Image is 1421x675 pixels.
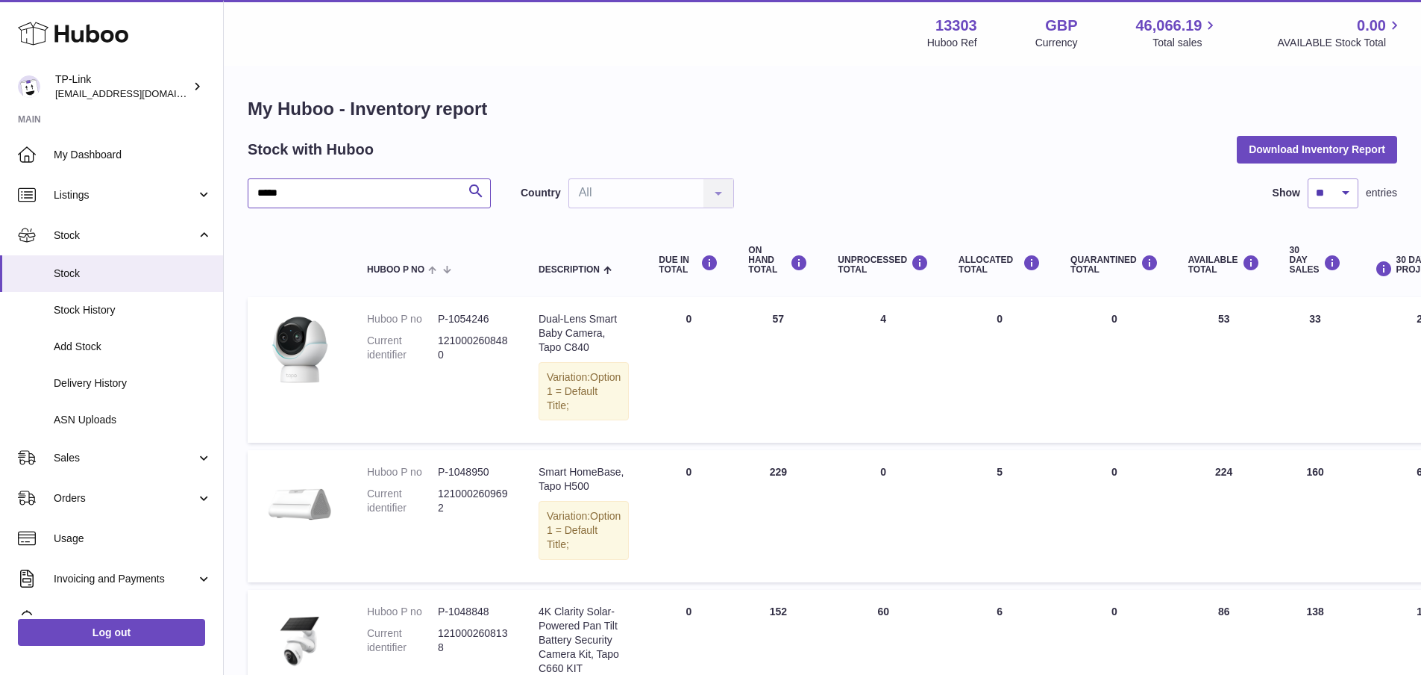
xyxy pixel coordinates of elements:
[438,626,509,655] dd: 1210002608138
[54,612,212,626] span: Cases
[55,87,219,99] span: [EMAIL_ADDRESS][DOMAIN_NAME]
[659,255,718,275] div: DUE IN TOTAL
[367,265,424,275] span: Huboo P no
[18,75,40,98] img: gaby.chen@tp-link.com
[1152,36,1219,50] span: Total sales
[1366,186,1397,200] span: entries
[54,340,212,354] span: Add Stock
[367,626,438,655] dt: Current identifier
[1173,297,1275,443] td: 53
[539,465,629,494] div: Smart HomeBase, Tapo H500
[539,312,629,355] div: Dual-Lens Smart Baby Camera, Tapo C840
[367,312,438,326] dt: Huboo P no
[935,16,977,36] strong: 13303
[438,605,509,619] dd: P-1048848
[1045,16,1077,36] strong: GBP
[838,255,929,275] div: UNPROCESSED Total
[1173,450,1275,582] td: 224
[54,376,212,391] span: Delivery History
[823,450,944,582] td: 0
[54,148,212,162] span: My Dashboard
[367,487,438,515] dt: Current identifier
[263,312,337,387] img: product image
[54,532,212,546] span: Usage
[54,451,196,465] span: Sales
[54,572,196,586] span: Invoicing and Payments
[1035,36,1078,50] div: Currency
[54,267,212,281] span: Stock
[539,362,629,421] div: Variation:
[1277,16,1403,50] a: 0.00 AVAILABLE Stock Total
[547,371,621,411] span: Option 1 = Default Title;
[263,465,337,540] img: product image
[438,312,509,326] dd: P-1054246
[1111,466,1117,478] span: 0
[944,450,1055,582] td: 5
[1070,255,1158,275] div: QUARANTINED Total
[18,619,205,646] a: Log out
[644,450,733,582] td: 0
[539,265,600,275] span: Description
[54,413,212,427] span: ASN Uploads
[1275,450,1356,582] td: 160
[54,228,196,243] span: Stock
[248,140,374,160] h2: Stock with Huboo
[1277,36,1403,50] span: AVAILABLE Stock Total
[1111,606,1117,618] span: 0
[1290,246,1341,276] div: 30 DAY SALES
[1357,16,1386,36] span: 0.00
[248,97,1397,121] h1: My Huboo - Inventory report
[54,303,212,317] span: Stock History
[1135,16,1202,36] span: 46,066.19
[539,501,629,560] div: Variation:
[944,297,1055,443] td: 0
[367,605,438,619] dt: Huboo P no
[54,188,196,202] span: Listings
[521,186,561,200] label: Country
[733,450,823,582] td: 229
[438,465,509,479] dd: P-1048950
[438,487,509,515] dd: 1210002609692
[1111,313,1117,325] span: 0
[823,297,944,443] td: 4
[438,334,509,362] dd: 1210002608480
[539,605,629,675] div: 4K Clarity Solar-Powered Pan Tilt Battery Security Camera Kit, Tapo C660 KIT
[959,255,1041,275] div: ALLOCATED Total
[644,297,733,443] td: 0
[1188,255,1260,275] div: AVAILABLE Total
[55,72,189,101] div: TP-Link
[733,297,823,443] td: 57
[1135,16,1219,50] a: 46,066.19 Total sales
[54,491,196,506] span: Orders
[927,36,977,50] div: Huboo Ref
[547,510,621,550] span: Option 1 = Default Title;
[367,465,438,479] dt: Huboo P no
[1275,297,1356,443] td: 33
[748,246,808,276] div: ON HAND Total
[1273,186,1300,200] label: Show
[367,334,438,362] dt: Current identifier
[1237,136,1397,163] button: Download Inventory Report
